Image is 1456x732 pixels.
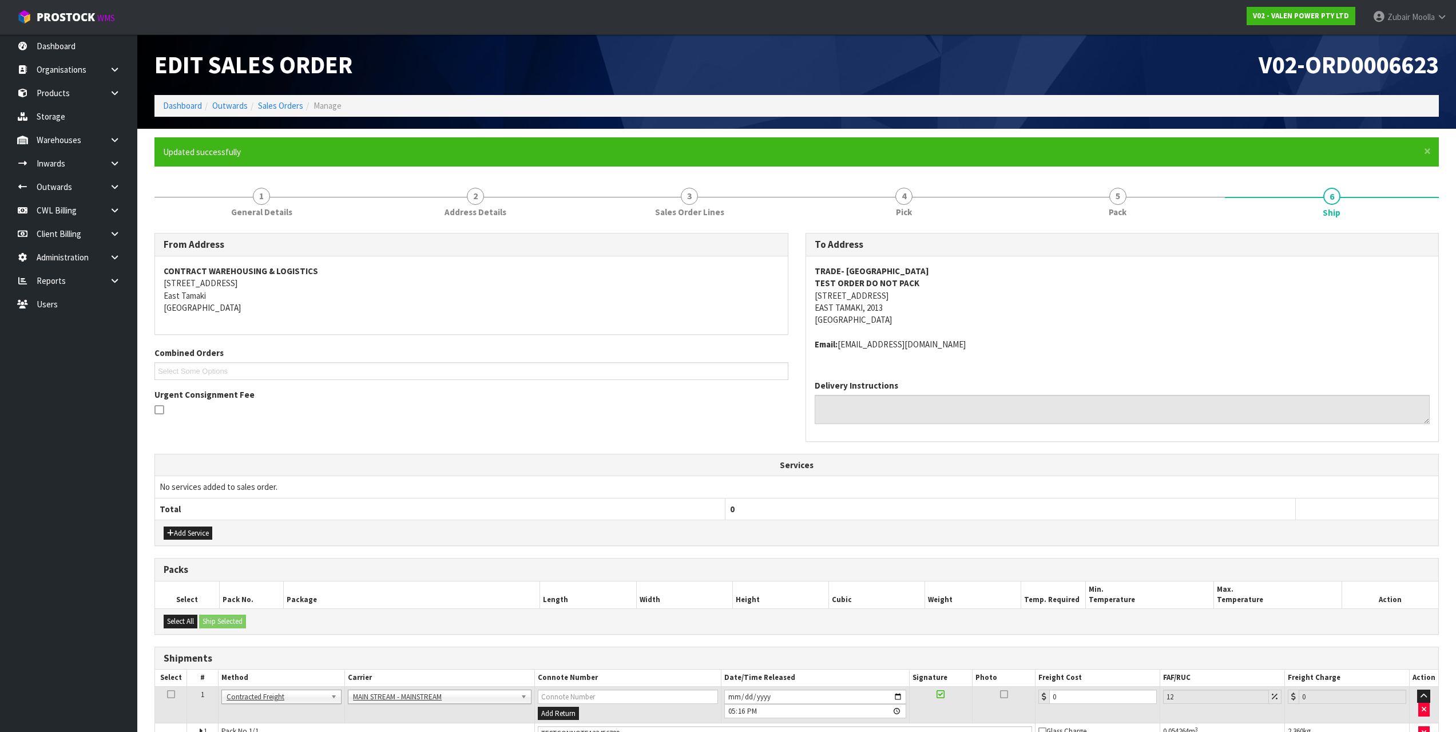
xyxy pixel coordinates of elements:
[164,239,779,250] h3: From Address
[1259,49,1439,80] span: V02-ORD0006623
[445,206,506,218] span: Address Details
[534,670,721,686] th: Connote Number
[815,239,1430,250] h3: To Address
[538,707,579,721] button: Add Return
[199,615,246,628] button: Ship Selected
[164,266,318,276] strong: CONTRACT WAREHOUSING & LOGISTICS
[1035,670,1160,686] th: Freight Cost
[815,266,929,276] strong: TRADE- [GEOGRAPHIC_DATA]
[655,206,724,218] span: Sales Order Lines
[1021,581,1085,608] th: Temp. Required
[1412,11,1435,22] span: Moolla
[1163,690,1269,704] input: Freight Adjustment
[540,581,636,608] th: Length
[1323,207,1340,219] span: Ship
[815,265,1430,326] address: [STREET_ADDRESS] EAST TAMAKI, 2013 [GEOGRAPHIC_DATA]
[925,581,1021,608] th: Weight
[155,581,219,608] th: Select
[1109,206,1126,218] span: Pack
[1387,11,1410,22] span: Zubair
[1247,7,1355,25] a: V02 - VALEN POWER PTY LTD
[155,454,1438,476] th: Services
[155,476,1438,498] td: No services added to sales order.
[815,338,1430,350] address: [EMAIL_ADDRESS][DOMAIN_NAME]
[253,188,270,205] span: 1
[163,100,202,111] a: Dashboard
[1342,581,1438,608] th: Action
[227,690,326,704] span: Contracted Freight
[681,188,698,205] span: 3
[538,690,719,704] input: Connote Number
[164,615,197,628] button: Select All
[201,690,204,699] span: 1
[154,389,255,401] label: Urgent Consignment Fee
[1213,581,1342,608] th: Max. Temperature
[164,265,779,314] address: [STREET_ADDRESS] East Tamaki [GEOGRAPHIC_DATA]
[212,100,248,111] a: Outwards
[1409,670,1438,686] th: Action
[815,278,919,288] strong: TEST ORDER DO NOT PACK
[1299,690,1406,704] input: Freight Charge
[231,206,292,218] span: General Details
[219,581,283,608] th: Pack No.
[155,670,187,686] th: Select
[730,504,735,515] span: 0
[345,670,534,686] th: Carrier
[97,13,115,23] small: WMS
[1049,690,1157,704] input: Freight Cost
[164,564,1430,575] h3: Packs
[467,188,484,205] span: 2
[1424,143,1431,159] span: ×
[895,188,913,205] span: 4
[37,10,95,25] span: ProStock
[1109,188,1126,205] span: 5
[154,347,224,359] label: Combined Orders
[721,670,909,686] th: Date/Time Released
[815,379,898,391] label: Delivery Instructions
[1323,188,1340,205] span: 6
[314,100,342,111] span: Manage
[163,147,241,157] span: Updated successfully
[283,581,540,608] th: Package
[258,100,303,111] a: Sales Orders
[732,581,828,608] th: Height
[155,498,725,520] th: Total
[909,670,973,686] th: Signature
[636,581,732,608] th: Width
[187,670,219,686] th: #
[1253,11,1349,21] strong: V02 - VALEN POWER PTY LTD
[896,206,912,218] span: Pick
[17,10,31,24] img: cube-alt.png
[218,670,344,686] th: Method
[164,527,212,540] button: Add Service
[973,670,1036,686] th: Photo
[154,49,352,80] span: Edit Sales Order
[164,653,1430,664] h3: Shipments
[815,339,838,350] strong: email
[1085,581,1213,608] th: Min. Temperature
[1160,670,1284,686] th: FAF/RUC
[1285,670,1410,686] th: Freight Charge
[829,581,925,608] th: Cubic
[353,690,515,704] span: MAIN STREAM - MAINSTREAM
